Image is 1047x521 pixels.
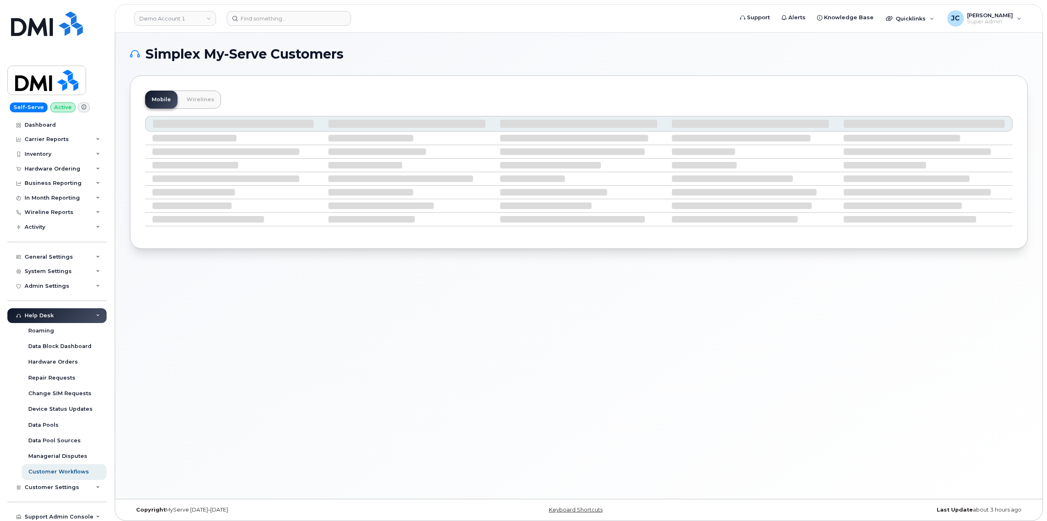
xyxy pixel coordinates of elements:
div: MyServe [DATE]–[DATE] [130,507,429,513]
a: Keyboard Shortcuts [549,507,603,513]
strong: Copyright [136,507,166,513]
strong: Last Update [937,507,973,513]
div: about 3 hours ago [728,507,1028,513]
a: Wirelines [180,91,221,109]
span: Simplex My-Serve Customers [146,48,344,60]
a: Mobile [145,91,178,109]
